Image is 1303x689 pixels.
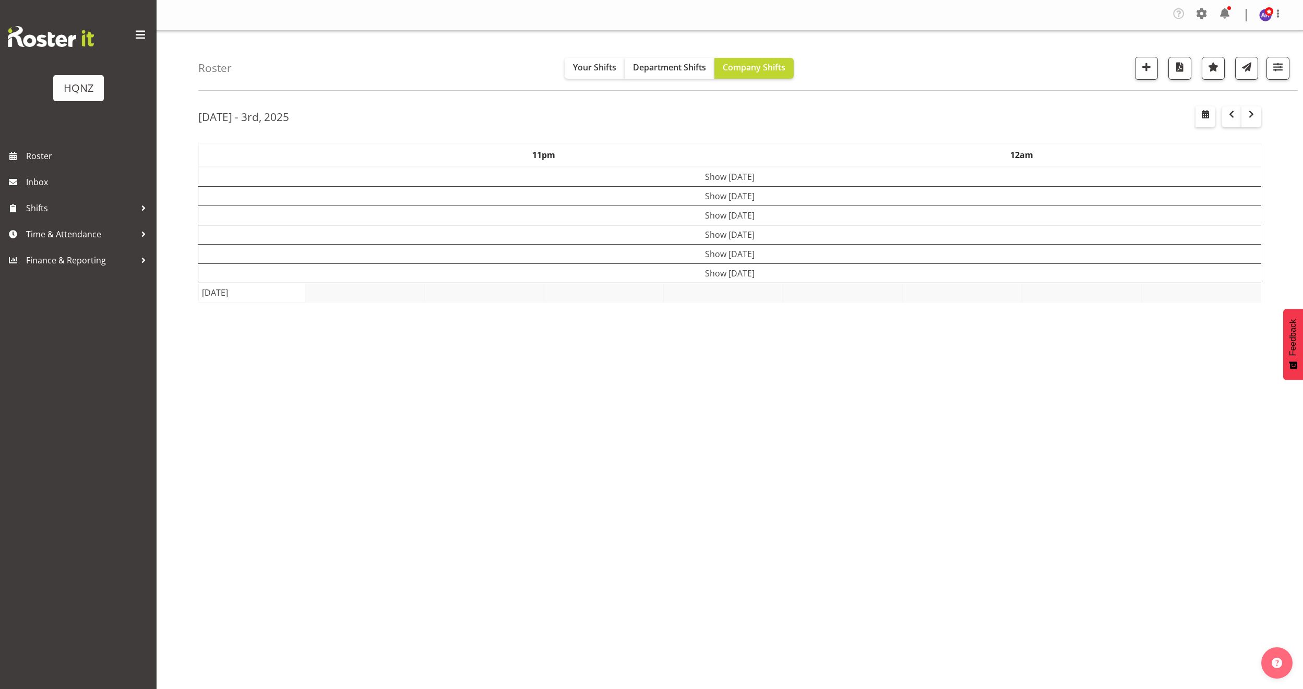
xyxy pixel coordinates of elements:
td: Show [DATE] [199,245,1261,264]
img: help-xxl-2.png [1272,658,1282,668]
img: alanna-haysmith10795.jpg [1259,9,1272,21]
button: Your Shifts [565,58,625,79]
button: Filter Shifts [1266,57,1289,80]
button: Send a list of all shifts for the selected filtered period to all rostered employees. [1235,57,1258,80]
th: 11pm [305,143,783,167]
button: Department Shifts [625,58,714,79]
span: Company Shifts [723,62,785,73]
div: HQNZ [64,80,93,96]
img: Rosterit website logo [8,26,94,47]
span: Department Shifts [633,62,706,73]
h4: Roster [198,62,232,74]
span: Feedback [1288,319,1298,356]
span: Inbox [26,174,151,190]
td: Show [DATE] [199,206,1261,225]
button: Highlight an important date within the roster. [1202,57,1225,80]
span: Roster [26,148,151,164]
span: Shifts [26,200,136,216]
td: Show [DATE] [199,187,1261,206]
button: Feedback - Show survey [1283,309,1303,380]
td: Show [DATE] [199,264,1261,283]
span: Finance & Reporting [26,252,136,268]
td: [DATE] [199,283,305,303]
button: Download a PDF of the roster according to the set date range. [1168,57,1191,80]
th: 12am [783,143,1261,167]
span: Time & Attendance [26,226,136,242]
button: Select a specific date within the roster. [1196,106,1215,127]
td: Show [DATE] [199,225,1261,245]
td: Show [DATE] [199,167,1261,187]
span: Your Shifts [573,62,616,73]
h2: [DATE] - 3rd, 2025 [198,110,289,124]
button: Add a new shift [1135,57,1158,80]
button: Company Shifts [714,58,794,79]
